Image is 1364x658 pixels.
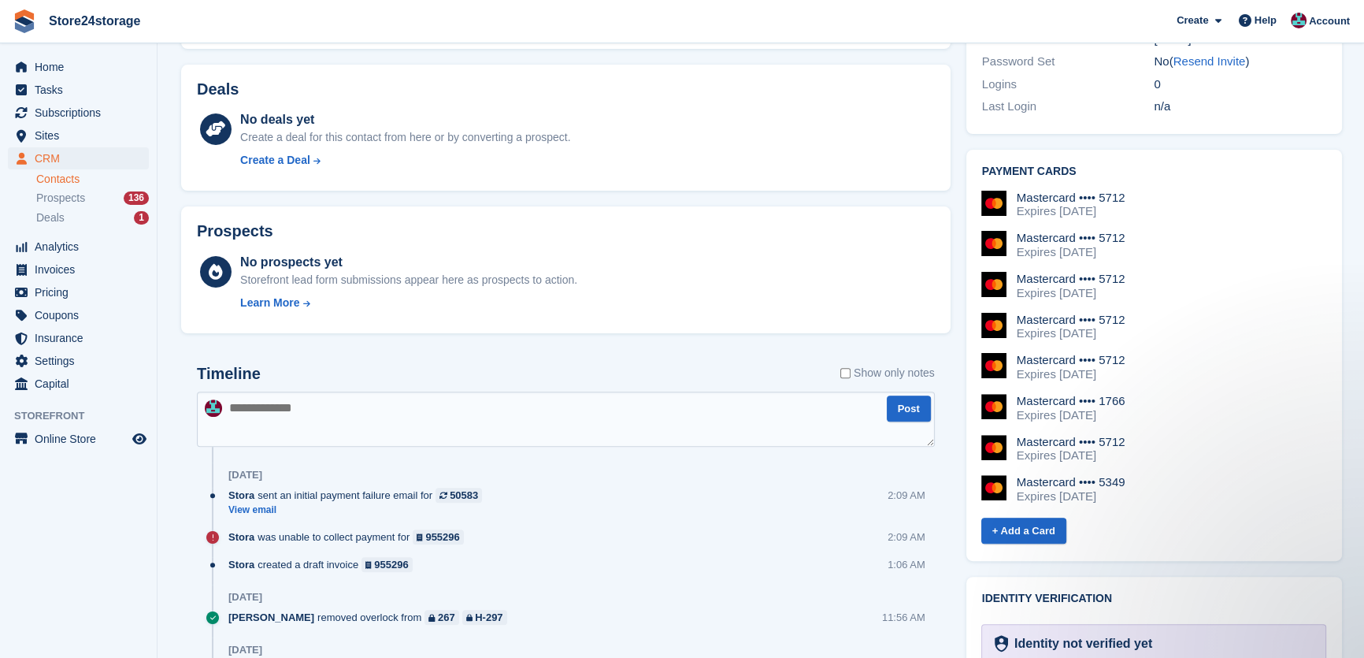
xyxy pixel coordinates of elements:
div: Mastercard •••• 5712 [1017,191,1125,205]
h2: Identity verification [982,593,1326,605]
span: Stora [228,488,254,503]
img: Identity Verification Ready [995,635,1008,652]
span: Online Store [35,428,129,450]
a: menu [8,79,149,101]
h2: Prospects [197,222,273,240]
span: Sites [35,125,129,147]
span: Stora [228,530,254,545]
a: 955296 [413,530,464,545]
a: menu [8,147,149,169]
a: + Add a Card [981,518,1066,544]
span: Stora [228,557,254,572]
div: 955296 [374,557,408,572]
img: Mastercard Logo [981,475,1006,500]
span: Subscriptions [35,102,129,124]
img: stora-icon-8386f47178a22dfd0bd8f6a31ec36ba5ce8667c1dd55bd0f319d3a0aa187defe.svg [13,9,36,33]
div: Storefront lead form submissions appear here as prospects to action. [240,272,577,288]
div: Mastercard •••• 5349 [1017,475,1125,489]
span: Analytics [35,236,129,258]
div: No [1154,53,1326,71]
a: 267 [424,610,458,625]
div: No deals yet [240,110,570,129]
div: H-297 [475,610,502,625]
a: menu [8,258,149,281]
a: Create a Deal [240,152,570,169]
a: Deals 1 [36,210,149,226]
div: 11:56 AM [882,610,925,625]
div: [DATE] [228,591,262,604]
div: removed overlock from [228,610,515,625]
a: View email [228,504,490,517]
div: was unable to collect payment for [228,530,472,545]
div: 2:09 AM [888,488,925,503]
span: Insurance [35,327,129,349]
span: Account [1309,13,1350,29]
a: menu [8,373,149,395]
h2: Timeline [197,365,261,383]
a: menu [8,327,149,349]
a: menu [8,125,149,147]
a: menu [8,428,149,450]
div: 267 [438,610,455,625]
label: Show only notes [840,365,935,381]
span: ( ) [1169,54,1250,68]
a: Store24storage [43,8,147,34]
a: menu [8,350,149,372]
a: menu [8,56,149,78]
img: George [1291,13,1307,28]
span: Deals [36,210,65,225]
span: Tasks [35,79,129,101]
a: menu [8,304,149,326]
img: George [205,400,222,417]
div: Expires [DATE] [1017,448,1125,463]
div: No prospects yet [240,253,577,272]
img: Mastercard Logo [981,191,1006,216]
span: Capital [35,373,129,395]
div: 50583 [450,488,478,503]
div: Password Set [982,53,1155,71]
div: Identity not verified yet [1008,634,1152,653]
div: 955296 [425,530,459,545]
a: menu [8,236,149,258]
div: Expires [DATE] [1017,286,1125,300]
a: 50583 [436,488,482,503]
div: Expires [DATE] [1017,408,1125,422]
a: 955296 [361,557,413,572]
div: Mastercard •••• 5712 [1017,435,1125,449]
div: Expires [DATE] [1017,367,1125,381]
div: Create a deal for this contact from here or by converting a prospect. [240,129,570,146]
span: Storefront [14,408,157,424]
span: Pricing [35,281,129,303]
div: [DATE] [228,644,262,656]
div: Learn More [240,295,299,311]
span: Invoices [35,258,129,281]
button: Post [887,396,931,422]
div: [DATE] [228,469,262,481]
span: Settings [35,350,129,372]
img: Mastercard Logo [981,313,1006,338]
h2: Deals [197,80,239,99]
span: Create [1177,13,1208,28]
div: Mastercard •••• 5712 [1017,353,1125,367]
div: 1:06 AM [888,557,925,572]
a: Learn More [240,295,577,311]
div: Logins [982,76,1155,94]
div: Expires [DATE] [1017,326,1125,340]
span: [PERSON_NAME] [228,610,314,625]
img: Mastercard Logo [981,231,1006,256]
div: Expires [DATE] [1017,489,1125,504]
img: Mastercard Logo [981,435,1006,460]
div: Mastercard •••• 5712 [1017,272,1125,286]
div: 2:09 AM [888,530,925,545]
span: Coupons [35,304,129,326]
div: Mastercard •••• 5712 [1017,231,1125,245]
img: Mastercard Logo [981,394,1006,419]
span: CRM [35,147,129,169]
div: 136 [124,191,149,205]
div: Expires [DATE] [1017,204,1125,218]
h2: Payment cards [982,165,1326,178]
div: Last Login [982,98,1155,116]
a: H-297 [462,610,507,625]
div: n/a [1154,98,1326,116]
div: Mastercard •••• 1766 [1017,394,1125,408]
